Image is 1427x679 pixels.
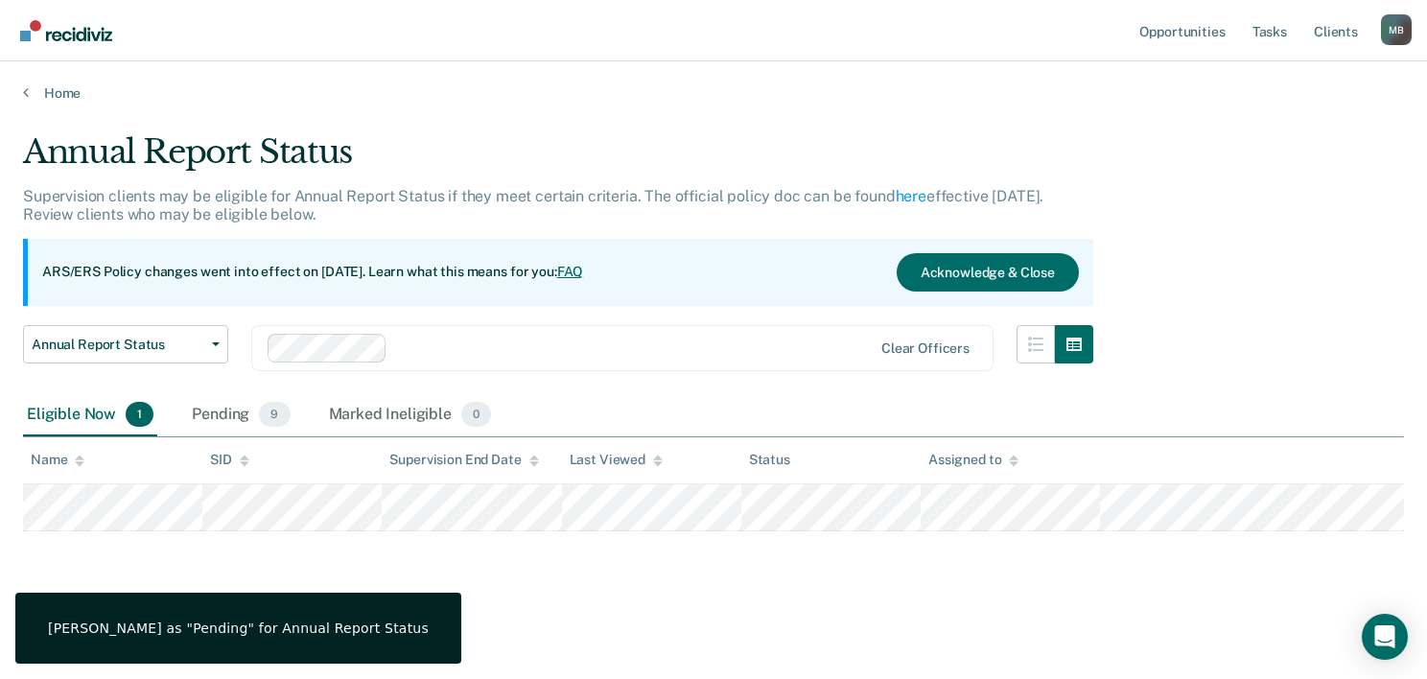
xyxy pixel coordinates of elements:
a: Home [23,84,1404,102]
a: here [896,187,926,205]
p: ARS/ERS Policy changes went into effect on [DATE]. Learn what this means for you: [42,263,583,282]
img: Recidiviz [20,20,112,41]
span: Annual Report Status [32,337,204,353]
div: Pending9 [188,394,293,436]
span: 9 [259,402,290,427]
div: Supervision End Date [389,452,538,468]
p: Supervision clients may be eligible for Annual Report Status if they meet certain criteria. The o... [23,187,1043,223]
span: 0 [461,402,491,427]
div: Annual Report Status [23,132,1093,187]
div: Name [31,452,84,468]
div: Marked Ineligible0 [325,394,496,436]
span: 1 [126,402,153,427]
div: Open Intercom Messenger [1362,614,1408,660]
a: FAQ [557,264,584,279]
div: Eligible Now1 [23,394,157,436]
button: Profile dropdown button [1381,14,1412,45]
button: Acknowledge & Close [897,253,1079,292]
div: [PERSON_NAME] as "Pending" for Annual Report Status [48,620,429,637]
button: Annual Report Status [23,325,228,363]
div: Assigned to [928,452,1018,468]
div: Clear officers [881,340,970,357]
div: M B [1381,14,1412,45]
div: Last Viewed [570,452,663,468]
div: Status [749,452,790,468]
div: SID [210,452,249,468]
